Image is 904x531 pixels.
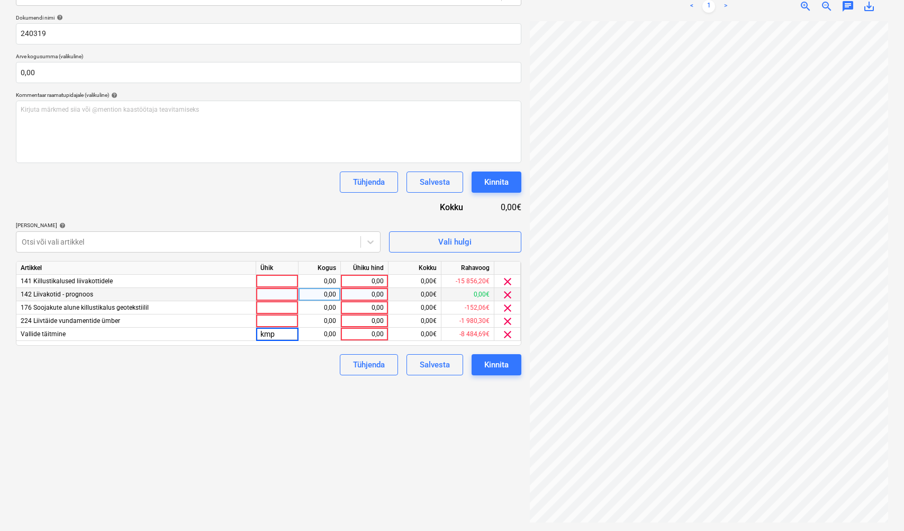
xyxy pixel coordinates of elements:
div: 0,00€ [388,275,441,288]
div: Kokku [388,262,441,275]
div: 0,00€ [480,201,521,213]
p: Arve kogusumma (valikuline) [16,53,521,62]
div: Kommentaar raamatupidajale (valikuline) [16,92,521,98]
div: -8 484,69€ [441,328,494,341]
span: Vallide täitmine [21,330,66,338]
button: Kinnita [472,354,521,375]
div: 0,00 [303,314,336,328]
span: clear [501,289,514,301]
div: 0,00 [345,275,384,288]
div: Rahavoog [441,262,494,275]
input: Dokumendi nimi [16,23,521,44]
div: Tühjenda [353,358,385,372]
span: clear [501,328,514,341]
div: Salvesta [420,175,450,189]
span: 142 Liivakotid - prognoos [21,291,93,298]
div: 0,00 [303,301,336,314]
div: Kokku [384,201,481,213]
button: Vali hulgi [389,231,521,253]
div: 0,00€ [388,314,441,328]
button: Tühjenda [340,354,398,375]
div: 0,00€ [441,288,494,301]
button: Tühjenda [340,172,398,193]
div: 0,00€ [388,328,441,341]
div: Ühik [256,262,299,275]
div: 0,00 [303,328,336,341]
div: 0,00€ [388,288,441,301]
div: Tühjenda [353,175,385,189]
div: Dokumendi nimi [16,14,521,21]
button: Salvesta [406,354,463,375]
div: -15 856,20€ [441,275,494,288]
div: 0,00 [303,275,336,288]
input: Arve kogusumma (valikuline) [16,62,521,83]
div: Kinnita [484,175,509,189]
div: Kogus [299,262,341,275]
span: help [109,92,117,98]
div: Kinnita [484,358,509,372]
div: 0,00 [345,314,384,328]
span: clear [501,315,514,328]
div: Ühiku hind [341,262,388,275]
div: Vali hulgi [438,235,472,249]
div: 0,00€ [388,301,441,314]
button: Salvesta [406,172,463,193]
span: clear [501,275,514,288]
span: 141 Killustikalused liivakottidele [21,277,113,285]
div: 0,00 [345,288,384,301]
span: clear [501,302,514,314]
span: help [55,14,63,21]
div: -152,06€ [441,301,494,314]
div: 0,00 [303,288,336,301]
div: 0,00 [345,328,384,341]
div: [PERSON_NAME] [16,222,381,229]
button: Kinnita [472,172,521,193]
span: 224 Liivtäide vundamentide ümber [21,317,120,325]
div: 0,00 [345,301,384,314]
div: -1 980,30€ [441,314,494,328]
div: Artikkel [16,262,256,275]
div: Salvesta [420,358,450,372]
span: help [57,222,66,229]
span: 176 Soojakute alune killustikalus geotekstiilil [21,304,149,311]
